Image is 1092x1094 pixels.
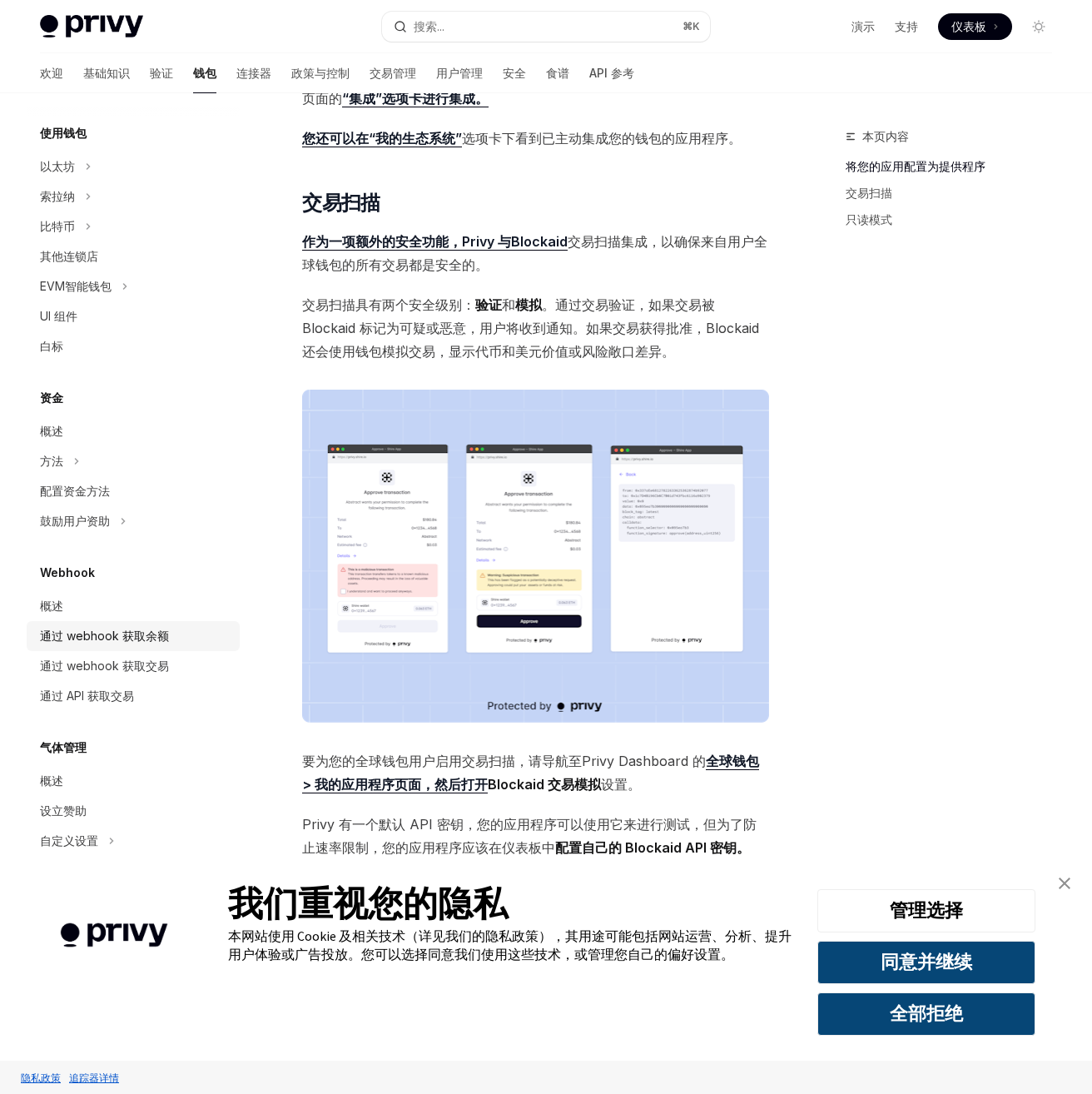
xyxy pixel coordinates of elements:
[27,301,240,331] a: UI 组件
[475,296,502,313] font: 验证
[65,1063,123,1092] a: 追踪器详情
[515,296,542,313] font: 模拟
[228,882,508,925] font: 我们重视您的隐私
[302,390,769,724] img: 交易扫描用户界面
[589,53,634,93] a: API 参考
[546,66,569,80] font: 食谱
[69,1072,119,1084] font: 追踪器详情
[938,13,1012,40] a: 仪表板
[17,1063,65,1092] a: 隐私政策
[21,1072,61,1084] font: 隐私政策
[851,19,875,33] font: 演示
[951,19,986,33] font: 仪表板
[728,130,742,147] font: 。
[27,621,240,651] a: 通过 webhook 获取余额
[1059,878,1070,889] img: 关闭横幅
[27,416,240,446] a: 概述
[503,66,526,80] font: 安全
[83,53,130,93] a: 基础知识
[881,950,972,973] font: 同意并继续
[25,899,203,972] img: 公司徽标
[40,740,87,754] font: 气体管理
[370,66,416,80] font: 交易管理
[27,796,240,826] a: 设立赞助
[302,130,462,147] font: 您还可以在“我的生态系统”
[27,241,240,271] a: 其他连锁店
[817,992,1035,1036] button: 全部拒绝
[40,833,98,848] font: 自定义设置
[302,233,568,251] a: 作为一项额外的安全功能，Privy 与Blockaid
[40,126,87,140] font: 使用钱包
[40,514,110,528] font: 鼓励用户资助
[193,66,216,80] font: 钱包
[40,599,63,613] font: 概述
[27,591,240,621] a: 概述
[302,753,582,769] font: 要为您的全球钱包用户启用交易扫描，请导航至
[291,53,350,93] a: 政策与控制
[40,773,63,788] font: 概述
[302,191,380,215] font: 交易扫描
[40,565,95,579] font: Webhook
[40,659,169,673] font: 通过 webhook 获取交易
[302,130,462,147] a: 您还可以在“我的生态系统”
[503,53,526,93] a: 安全
[40,454,63,468] font: 方法
[40,53,63,93] a: 欢迎
[228,927,792,962] font: 本网站使用 Cookie 及相关技术（详见我们的隐私政策），其用途可能包括网站运营、分析、提升用户体验或广告投放。您可以选择同意我们使用这些技术，或管理您自己的偏好设置。
[40,484,110,498] font: 配置资金方法
[895,18,918,35] a: 支持
[846,159,985,173] font: 将您的应用配置为提供程序
[40,803,87,818] font: 设立赞助
[546,53,569,93] a: 食谱
[370,53,416,93] a: 交易管理
[846,180,1065,206] a: 交易扫描
[846,206,1065,233] a: 只读模式
[27,651,240,681] a: 通过 webhook 获取交易
[846,153,1065,180] a: 将您的应用配置为提供程序
[601,776,641,793] font: 设置。
[895,19,918,33] font: 支持
[27,766,240,796] a: 概述
[342,90,489,107] a: “集成”选项卡进行集成。
[302,67,768,107] font: 此页面的
[302,296,759,360] font: 。通过交易验证，如果交易被 Blockaid 标记为可疑或恶意，用户将收到通知。如果交易获得批准，Blockaid 还会使用钱包模拟交易，显示代币和美元价值或风险敞口差异。
[817,941,1035,984] button: 同意并继续
[436,66,483,80] font: 用户管理
[862,129,909,143] font: 本页内容
[582,753,706,769] font: Privy Dashboard 的
[302,233,767,273] font: 以确保来自用户全球钱包的所有交易都是安全的。
[236,53,271,93] a: 连接器
[40,424,63,438] font: 概述
[589,66,634,80] font: API 参考
[40,689,134,703] font: 通过 API 获取交易
[489,839,555,856] font: 在仪表板中
[40,279,112,293] font: EVM智能钱包
[488,776,601,793] font: Blockaid 交易模拟
[851,18,875,35] a: 演示
[302,816,757,856] font: Privy 有一个默认 API 密钥，您的应用程序可以使用它来进行测试，但为了防止速率限制，您的应用程序应该
[414,19,444,33] font: 搜索...
[568,233,661,250] font: 交易扫描集成，
[40,629,169,643] font: 通过 webhook 获取余额
[382,12,711,42] button: 搜索...⌘K
[436,53,483,93] a: 用户管理
[692,20,700,32] font: K
[1048,867,1081,900] a: 关闭横幅
[40,219,75,233] font: 比特币
[40,249,98,263] font: 其他连锁店
[193,53,216,93] a: 钱包
[302,296,475,313] font: 交易扫描具有两个安全级别：
[236,66,271,80] font: 连接器
[150,53,173,93] a: 验证
[40,339,63,353] font: 白标
[27,476,240,506] a: 配置资金方法
[846,212,892,226] font: 只读模式
[555,839,750,856] font: 配置自己的 Blockaid API 密钥。
[40,15,143,38] img: 灯光标志
[150,66,173,80] font: 验证
[40,189,75,203] font: 索拉纳
[817,889,1035,932] button: 管理选择
[1025,13,1052,40] button: 切换暗模式
[40,309,77,323] font: UI 组件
